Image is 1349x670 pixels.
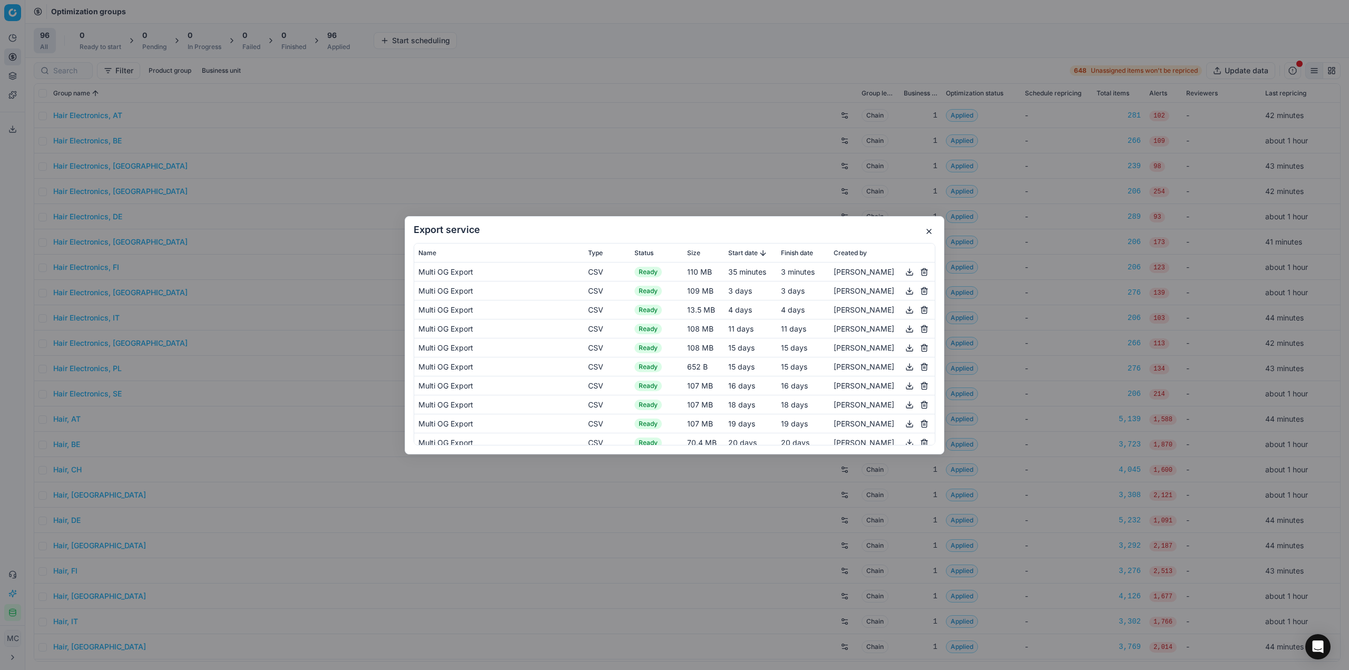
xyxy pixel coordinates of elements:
[834,398,931,411] div: [PERSON_NAME]
[728,400,755,409] span: 18 days
[728,248,758,257] span: Start date
[687,437,720,448] div: 70.4 MB
[634,362,662,372] span: Ready
[634,438,662,448] span: Ready
[834,436,931,449] div: [PERSON_NAME]
[634,324,662,334] span: Ready
[834,341,931,354] div: [PERSON_NAME]
[834,379,931,392] div: [PERSON_NAME]
[781,419,808,428] span: 19 days
[728,419,755,428] span: 19 days
[728,438,757,446] span: 20 days
[687,304,720,315] div: 13.5 MB
[588,380,626,391] div: CSV
[687,361,720,372] div: 652 B
[634,267,662,277] span: Ready
[687,323,720,334] div: 108 MB
[758,247,768,258] button: Sorted by Start date descending
[781,324,806,333] span: 11 days
[728,324,754,333] span: 11 days
[781,267,815,276] span: 3 minutes
[781,438,809,446] span: 20 days
[687,418,720,429] div: 107 MB
[418,342,580,353] div: Multi OG Export
[781,343,807,352] span: 15 days
[634,381,662,391] span: Ready
[834,284,931,297] div: [PERSON_NAME]
[728,305,752,314] span: 4 days
[418,248,436,257] span: Name
[781,248,813,257] span: Finish date
[781,305,805,314] span: 4 days
[634,305,662,315] span: Ready
[687,342,720,353] div: 108 MB
[418,437,580,448] div: Multi OG Export
[588,399,626,410] div: CSV
[418,399,580,410] div: Multi OG Export
[634,248,653,257] span: Status
[834,360,931,373] div: [PERSON_NAME]
[588,418,626,429] div: CSV
[418,361,580,372] div: Multi OG Export
[687,285,720,296] div: 109 MB
[781,381,808,390] span: 16 days
[728,362,755,371] span: 15 days
[588,266,626,277] div: CSV
[418,418,580,429] div: Multi OG Export
[728,286,752,295] span: 3 days
[687,266,720,277] div: 110 MB
[728,267,766,276] span: 35 minutes
[834,417,931,430] div: [PERSON_NAME]
[687,399,720,410] div: 107 MB
[634,286,662,296] span: Ready
[588,248,603,257] span: Type
[834,265,931,278] div: [PERSON_NAME]
[418,285,580,296] div: Multi OG Export
[588,323,626,334] div: CSV
[418,323,580,334] div: Multi OG Export
[418,304,580,315] div: Multi OG Export
[588,361,626,372] div: CSV
[634,419,662,429] span: Ready
[687,380,720,391] div: 107 MB
[414,225,935,235] h2: Export service
[634,343,662,353] span: Ready
[781,286,805,295] span: 3 days
[418,266,580,277] div: Multi OG Export
[834,303,931,316] div: [PERSON_NAME]
[588,342,626,353] div: CSV
[588,437,626,448] div: CSV
[728,343,755,352] span: 15 days
[588,304,626,315] div: CSV
[687,248,700,257] span: Size
[834,248,867,257] span: Created by
[588,285,626,296] div: CSV
[834,322,931,335] div: [PERSON_NAME]
[634,400,662,410] span: Ready
[418,380,580,391] div: Multi OG Export
[781,362,807,371] span: 15 days
[781,400,808,409] span: 18 days
[728,381,755,390] span: 16 days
